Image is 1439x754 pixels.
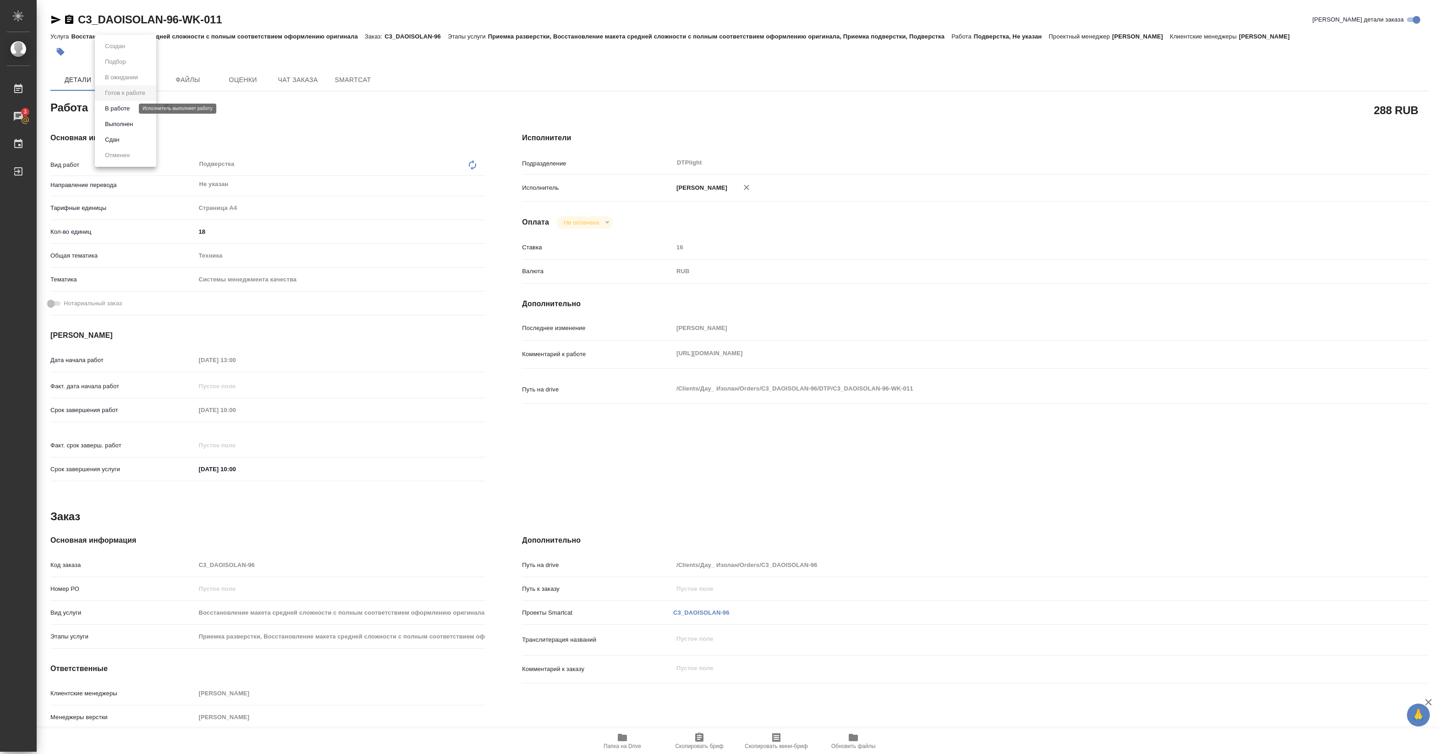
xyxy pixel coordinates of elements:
button: Отменен [102,150,132,160]
button: Создан [102,41,128,51]
button: Выполнен [102,119,136,129]
button: В работе [102,104,132,114]
button: В ожидании [102,72,141,83]
button: Готов к работе [102,88,148,98]
button: Подбор [102,57,129,67]
button: Сдан [102,135,122,145]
